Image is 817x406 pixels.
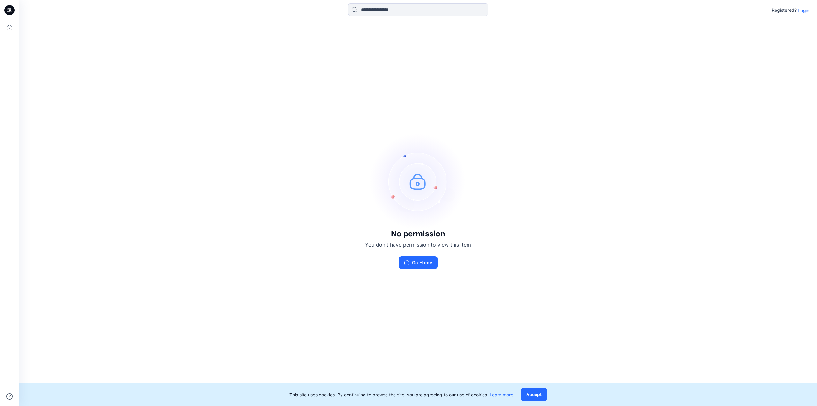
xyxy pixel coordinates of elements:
[370,134,466,229] img: no-perm.svg
[521,388,547,401] button: Accept
[289,391,513,398] p: This site uses cookies. By continuing to browse the site, you are agreeing to our use of cookies.
[772,6,797,14] p: Registered?
[365,241,471,249] p: You don't have permission to view this item
[490,392,513,397] a: Learn more
[365,229,471,238] h3: No permission
[399,256,438,269] button: Go Home
[798,7,809,14] p: Login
